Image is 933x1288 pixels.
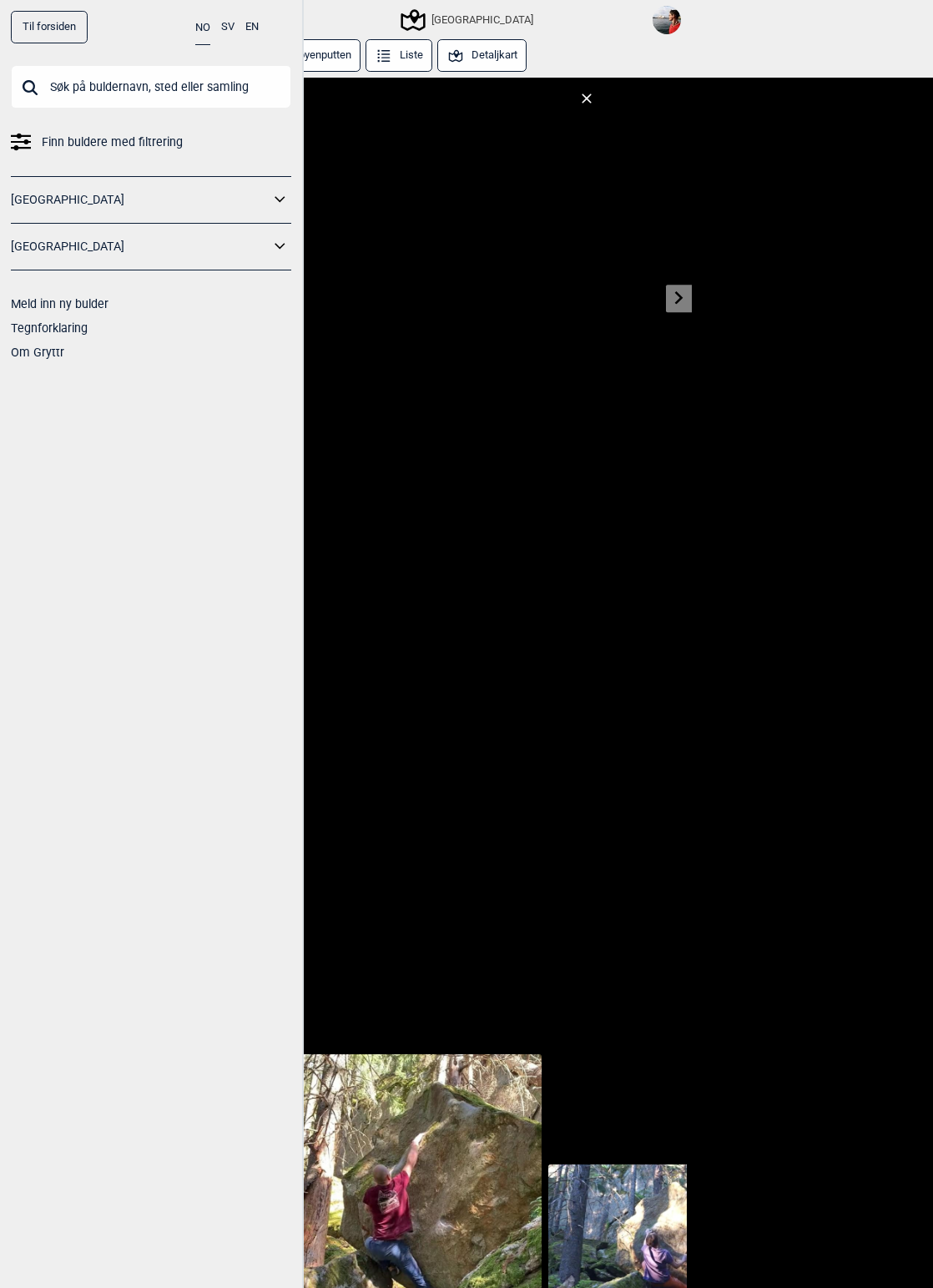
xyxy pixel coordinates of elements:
img: 96237517 3053624591380607 2383231920386342912 n [653,6,681,34]
a: Finn buldere med filtrering [11,130,291,154]
a: [GEOGRAPHIC_DATA] [11,188,270,212]
button: Liste [366,39,432,72]
a: [GEOGRAPHIC_DATA] [11,235,270,259]
a: Til forsiden [11,11,88,43]
button: SV [221,11,235,43]
a: Om Gryttr [11,346,64,359]
button: Skøyenputten [252,39,361,72]
a: Tegnforklaring [11,321,88,335]
button: Detaljkart [437,39,527,72]
button: NO [195,11,210,45]
span: Finn buldere med filtrering [42,130,183,154]
div: [GEOGRAPHIC_DATA] [403,10,533,30]
a: Meld inn ny bulder [11,297,108,311]
input: Søk på buldernavn, sted eller samling [11,65,291,109]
